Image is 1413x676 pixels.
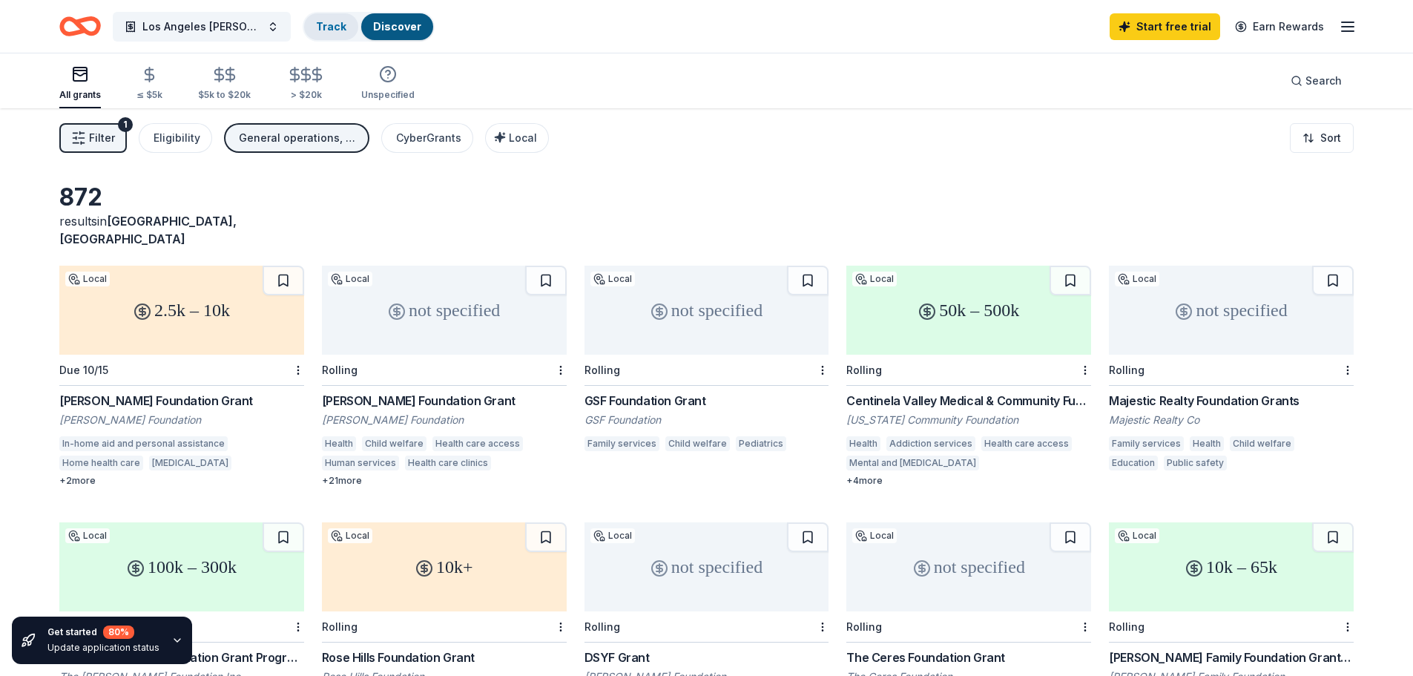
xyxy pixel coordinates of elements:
div: DSYF Grant [584,649,829,666]
div: Child welfare [362,436,426,451]
div: Health care access [981,436,1072,451]
div: Get started [47,626,159,639]
div: Human services [322,456,399,470]
span: Local [509,131,537,144]
div: 100k – 300k [59,522,304,611]
div: Due 10/15 [59,364,108,376]
div: Local [328,528,372,543]
div: not specified [584,266,829,355]
div: Centinela Valley Medical & Community Funds - Integration, Collaboration, Advocacy Grants [846,392,1091,410]
div: Local [65,272,110,286]
div: + 21 more [322,475,567,487]
button: Local [485,123,549,153]
div: ≤ $5k [136,89,162,101]
a: Earn Rewards [1226,13,1333,40]
button: Sort [1290,123,1354,153]
a: 2.5k – 10kLocalDue 10/15[PERSON_NAME] Foundation Grant[PERSON_NAME] FoundationIn-home aid and per... [59,266,304,487]
a: not specifiedLocalRolling[PERSON_NAME] Foundation Grant[PERSON_NAME] FoundationHealthChild welfar... [322,266,567,487]
div: not specified [1109,266,1354,355]
div: Family services [584,436,659,451]
div: Addiction services [886,436,975,451]
div: Rolling [584,364,620,376]
div: + 2 more [59,475,304,487]
div: Rolling [322,364,358,376]
span: [GEOGRAPHIC_DATA], [GEOGRAPHIC_DATA] [59,214,237,246]
button: TrackDiscover [303,12,435,42]
button: CyberGrants [381,123,473,153]
div: Health care access [432,436,523,451]
div: Local [1115,528,1159,543]
div: 10k+ [322,522,567,611]
div: Education [1109,456,1158,470]
div: 2.5k – 10k [59,266,304,355]
div: [US_STATE] Community Foundation [846,413,1091,427]
span: in [59,214,237,246]
button: $5k to $20k [198,60,251,108]
button: All grants [59,59,101,108]
div: 50k – 500k [846,266,1091,355]
div: Health [846,436,880,451]
div: Child welfare [665,436,730,451]
div: Rolling [322,620,358,633]
div: Public safety [1164,456,1227,470]
span: Los Angeles [PERSON_NAME] House Adopt-A-Room Program Support [142,18,261,36]
div: results [59,212,304,248]
div: 10k – 65k [1109,522,1354,611]
div: Update application status [47,642,159,654]
a: Home [59,9,101,44]
div: Rolling [1109,620,1144,633]
div: Majestic Realty Foundation Grants [1109,392,1354,410]
div: [PERSON_NAME] Family Foundation Grant Program [1109,649,1354,666]
div: The Ceres Foundation Grant [846,649,1091,666]
div: Rolling [584,620,620,633]
div: All grants [59,89,101,101]
div: $5k to $20k [198,89,251,101]
div: Local [1115,272,1159,286]
div: GSF Foundation Grant [584,392,829,410]
button: > $20k [286,60,326,108]
div: Rose Hills Foundation Grant [322,649,567,666]
a: Start free trial [1110,13,1220,40]
div: 872 [59,183,304,212]
div: CyberGrants [396,129,461,147]
div: Eligibility [154,129,200,147]
div: Rolling [846,364,882,376]
div: Mental and [MEDICAL_DATA] [846,456,979,470]
button: Unspecified [361,59,415,108]
a: not specifiedLocalRollingGSF Foundation GrantGSF FoundationFamily servicesChild welfarePediatrics [584,266,829,456]
div: Majestic Realty Co [1109,413,1354,427]
a: 50k – 500kLocalRollingCentinela Valley Medical & Community Funds - Integration, Collaboration, Ad... [846,266,1091,487]
div: Family services [1109,436,1184,451]
button: Los Angeles [PERSON_NAME] House Adopt-A-Room Program Support [113,12,291,42]
div: + 4 more [846,475,1091,487]
div: Child welfare [1230,436,1294,451]
div: Local [852,528,897,543]
div: Rolling [1109,364,1144,376]
button: Search [1279,66,1354,96]
div: Health care clinics [405,456,491,470]
div: Rolling [846,620,882,633]
div: Local [852,272,897,286]
a: Discover [373,20,421,33]
div: not specified [846,522,1091,611]
div: Unspecified [361,89,415,101]
div: not specified [584,522,829,611]
button: Filter1 [59,123,127,153]
div: General operations, Projects & programming [239,129,358,147]
div: Health [322,436,356,451]
div: GSF Foundation [584,413,829,427]
div: 1 [118,117,133,132]
div: [PERSON_NAME] Foundation [59,413,304,427]
div: Home health care [59,456,143,470]
button: General operations, Projects & programming [224,123,369,153]
div: Local [590,528,635,543]
div: Pediatrics [736,436,786,451]
div: > $20k [286,89,326,101]
div: [PERSON_NAME] Foundation Grant [322,392,567,410]
button: Eligibility [139,123,212,153]
span: Search [1305,72,1342,90]
a: not specifiedLocalRollingMajestic Realty Foundation GrantsMajestic Realty CoFamily servicesHealth... [1109,266,1354,475]
div: not specified [322,266,567,355]
div: [PERSON_NAME] Foundation [322,413,567,427]
div: [MEDICAL_DATA] [149,456,231,470]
